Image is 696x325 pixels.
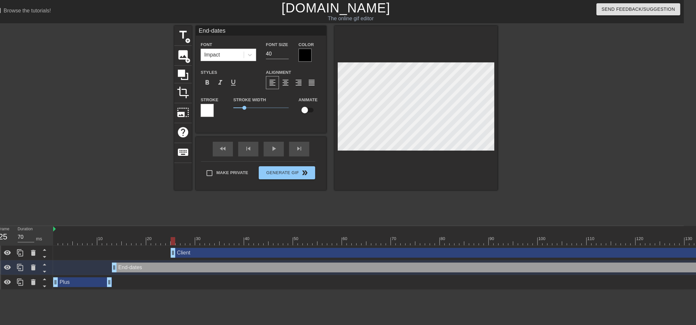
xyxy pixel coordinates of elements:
span: photo_size_select_large [177,106,189,119]
label: Font Size [266,41,288,48]
span: title [177,29,189,41]
label: Animate [299,97,317,103]
div: 50 [294,236,300,242]
label: Styles [201,69,217,76]
span: keyboard [177,146,189,158]
div: Browse the tutorials! [4,8,51,13]
label: Alignment [266,69,291,76]
span: format_align_justify [308,79,316,87]
label: Font [201,41,212,48]
span: format_align_right [295,79,302,87]
span: drag_handle [111,264,117,271]
span: format_bold [203,79,211,87]
label: Stroke [201,97,218,103]
label: Color [299,41,314,48]
span: drag_handle [106,279,113,285]
span: format_align_left [269,79,276,87]
button: Generate Gif [259,166,315,179]
div: 80 [441,236,446,242]
span: Send Feedback/Suggestion [602,5,675,13]
div: 110 [587,236,595,242]
span: Generate Gif [261,169,313,177]
div: ms [36,236,42,242]
div: Impact [204,51,220,59]
div: 130 [685,236,693,242]
span: format_align_center [282,79,289,87]
div: 10 [98,236,104,242]
div: 100 [538,236,547,242]
div: 70 [392,236,397,242]
span: format_underline [229,79,237,87]
button: Send Feedback/Suggestion [596,3,680,15]
span: add_circle [185,38,191,43]
div: 120 [636,236,644,242]
label: Stroke Width [233,97,266,103]
span: crop [177,86,189,99]
span: skip_next [295,145,303,153]
div: 40 [245,236,251,242]
span: help [177,126,189,138]
span: add_circle [185,58,191,63]
span: fast_rewind [219,145,227,153]
span: format_italic [216,79,224,87]
div: 60 [343,236,348,242]
span: skip_previous [244,145,252,153]
label: Duration [18,227,33,231]
span: Make Private [216,170,248,176]
span: drag_handle [52,279,59,285]
span: double_arrow [301,169,309,177]
div: 90 [489,236,495,242]
span: image [177,49,189,61]
span: drag_handle [170,250,176,256]
div: 30 [196,236,202,242]
a: [DOMAIN_NAME] [282,1,390,15]
span: play_arrow [270,145,278,153]
div: 20 [147,236,153,242]
div: The online gif editor [223,15,478,23]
